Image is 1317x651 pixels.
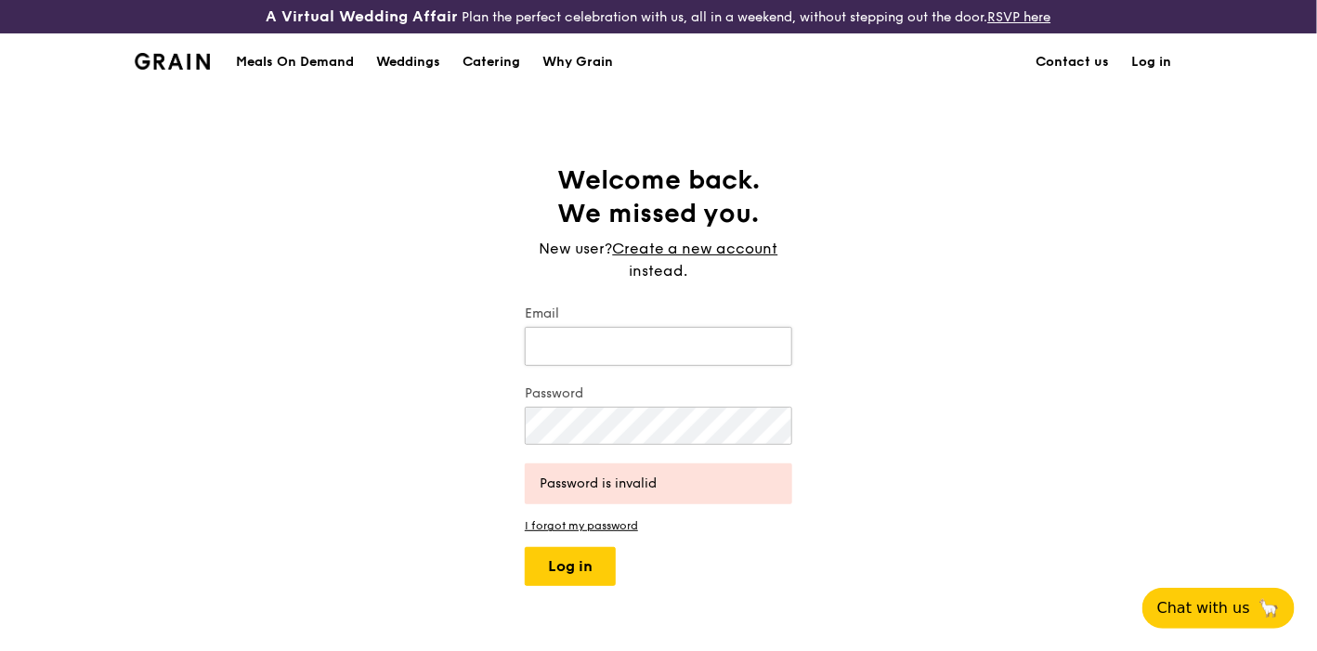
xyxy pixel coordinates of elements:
div: Why Grain [542,34,613,90]
a: Log in [1120,34,1182,90]
label: Email [525,305,792,323]
img: Grain [135,53,210,70]
a: RSVP here [987,9,1050,25]
a: I forgot my password [525,519,792,532]
button: Log in [525,547,616,586]
a: Weddings [365,34,451,90]
a: Why Grain [531,34,624,90]
div: Plan the perfect celebration with us, all in a weekend, without stepping out the door. [219,7,1097,26]
a: Catering [451,34,531,90]
a: GrainGrain [135,33,210,88]
h3: A Virtual Wedding Affair [266,7,458,26]
div: Catering [463,34,520,90]
label: Password [525,384,792,403]
button: Chat with us🦙 [1142,588,1295,629]
h1: Welcome back. We missed you. [525,163,792,230]
div: Password is invalid [540,475,777,493]
span: 🦙 [1258,597,1280,619]
span: Chat with us [1157,597,1250,619]
a: Create a new account [613,238,778,260]
a: Contact us [1024,34,1120,90]
div: Meals On Demand [236,34,354,90]
span: New user? [540,240,613,257]
span: instead. [630,262,688,280]
div: Weddings [376,34,440,90]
